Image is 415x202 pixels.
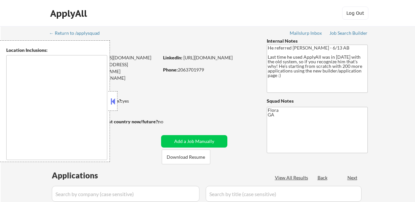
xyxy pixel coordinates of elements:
div: Next [347,174,358,181]
div: Back [318,174,328,181]
input: Search by title (case sensitive) [206,186,362,202]
div: ← Return to /applysquad [49,31,106,35]
div: Squad Notes [267,98,368,104]
strong: Phone: [163,67,178,72]
div: Job Search Builder [329,31,368,35]
div: no [158,118,177,125]
div: ApplyAll [50,8,89,19]
button: Log Out [342,7,368,20]
div: Applications [52,172,117,179]
a: Mailslurp Inbox [290,30,322,37]
strong: LinkedIn: [163,55,182,60]
button: Download Resume [162,150,210,164]
div: Location Inclusions: [6,47,107,53]
button: Add a Job Manually [161,135,227,148]
a: [URL][DOMAIN_NAME] [183,55,233,60]
div: View All Results [275,174,310,181]
a: ← Return to /applysquad [49,30,106,37]
div: 2063701979 [163,67,256,73]
input: Search by company (case sensitive) [52,186,199,202]
div: Mailslurp Inbox [290,31,322,35]
div: Internal Notes [267,38,368,44]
